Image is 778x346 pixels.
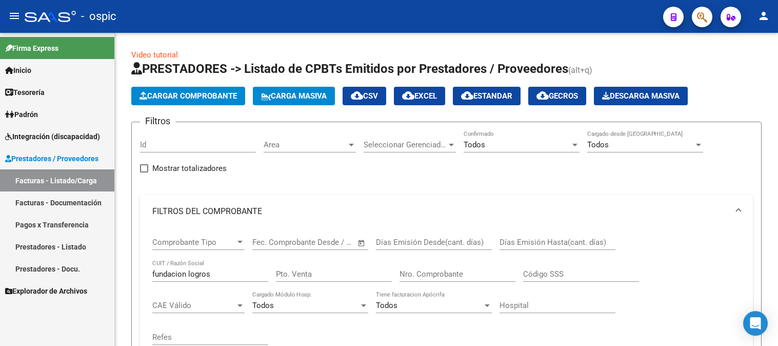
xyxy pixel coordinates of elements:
[528,87,586,105] button: Gecros
[453,87,521,105] button: Estandar
[356,237,368,249] button: Open calendar
[568,65,592,75] span: (alt+q)
[5,285,87,297] span: Explorador de Archivos
[594,87,688,105] app-download-masive: Descarga masiva de comprobantes (adjuntos)
[594,87,688,105] button: Descarga Masiva
[131,62,568,76] span: PRESTADORES -> Listado de CPBTs Emitidos por Prestadores / Proveedores
[602,91,680,101] span: Descarga Masiva
[261,91,327,101] span: Carga Masiva
[743,311,768,336] div: Open Intercom Messenger
[152,238,235,247] span: Comprobante Tipo
[464,140,485,149] span: Todos
[131,50,178,60] a: Video tutorial
[303,238,353,247] input: Fecha fin
[536,89,549,102] mat-icon: cloud_download
[5,153,98,164] span: Prestadores / Proveedores
[461,91,512,101] span: Estandar
[587,140,609,149] span: Todos
[402,89,414,102] mat-icon: cloud_download
[139,91,237,101] span: Cargar Comprobante
[364,140,447,149] span: Seleccionar Gerenciador
[343,87,386,105] button: CSV
[131,87,245,105] button: Cargar Comprobante
[81,5,116,28] span: - ospic
[351,89,363,102] mat-icon: cloud_download
[8,10,21,22] mat-icon: menu
[5,109,38,120] span: Padrón
[351,91,378,101] span: CSV
[140,114,175,128] h3: Filtros
[461,89,473,102] mat-icon: cloud_download
[252,238,294,247] input: Fecha inicio
[152,162,227,175] span: Mostrar totalizadores
[5,87,45,98] span: Tesorería
[376,301,397,310] span: Todos
[252,301,274,310] span: Todos
[152,301,235,310] span: CAE Válido
[5,65,31,76] span: Inicio
[536,91,578,101] span: Gecros
[757,10,770,22] mat-icon: person
[264,140,347,149] span: Area
[140,195,753,228] mat-expansion-panel-header: FILTROS DEL COMPROBANTE
[253,87,335,105] button: Carga Masiva
[402,91,437,101] span: EXCEL
[5,131,100,142] span: Integración (discapacidad)
[152,206,728,217] mat-panel-title: FILTROS DEL COMPROBANTE
[394,87,445,105] button: EXCEL
[5,43,58,54] span: Firma Express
